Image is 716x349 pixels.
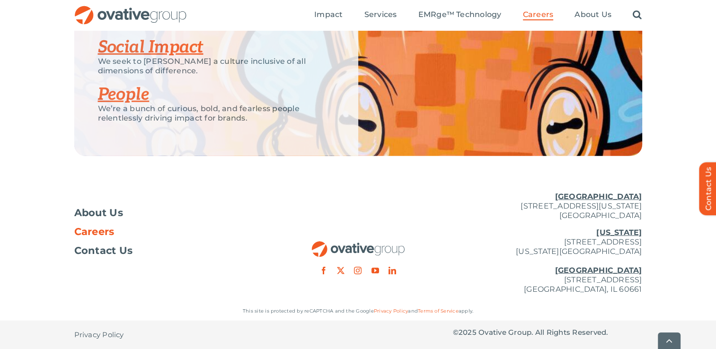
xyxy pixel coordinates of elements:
[418,308,459,314] a: Terms of Service
[74,208,264,255] nav: Footer Menu
[98,84,150,105] a: People
[459,328,477,337] span: 2025
[633,10,642,20] a: Search
[575,10,611,19] span: About Us
[74,330,124,340] span: Privacy Policy
[74,227,264,236] a: Careers
[596,228,642,237] u: [US_STATE]
[364,10,397,19] span: Services
[311,240,406,249] a: OG_Full_horizontal_RGB
[74,246,264,255] a: Contact Us
[74,306,642,316] p: This site is protected by reCAPTCHA and the Google and apply.
[74,208,264,218] a: About Us
[453,228,642,294] p: [STREET_ADDRESS] [US_STATE][GEOGRAPHIC_DATA] [STREET_ADDRESS] [GEOGRAPHIC_DATA], IL 60661
[98,57,335,76] p: We seek to [PERSON_NAME] a culture inclusive of all dimensions of difference.
[371,267,379,274] a: youtube
[74,208,124,218] span: About Us
[418,10,501,20] a: EMRge™ Technology
[314,10,343,19] span: Impact
[364,10,397,20] a: Services
[523,10,554,19] span: Careers
[453,192,642,220] p: [STREET_ADDRESS][US_STATE] [GEOGRAPHIC_DATA]
[320,267,327,274] a: facebook
[74,321,124,349] a: Privacy Policy
[575,10,611,20] a: About Us
[555,192,642,201] u: [GEOGRAPHIC_DATA]
[74,246,133,255] span: Contact Us
[337,267,345,274] a: twitter
[453,328,642,337] p: © Ovative Group. All Rights Reserved.
[98,37,203,58] a: Social Impact
[555,266,642,275] u: [GEOGRAPHIC_DATA]
[418,10,501,19] span: EMRge™ Technology
[74,227,115,236] span: Careers
[98,104,335,123] p: We’re a bunch of curious, bold, and fearless people relentlessly driving impact for brands.
[374,308,408,314] a: Privacy Policy
[74,321,264,349] nav: Footer - Privacy Policy
[389,267,396,274] a: linkedin
[314,10,343,20] a: Impact
[523,10,554,20] a: Careers
[74,5,187,14] a: OG_Full_horizontal_RGB
[354,267,362,274] a: instagram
